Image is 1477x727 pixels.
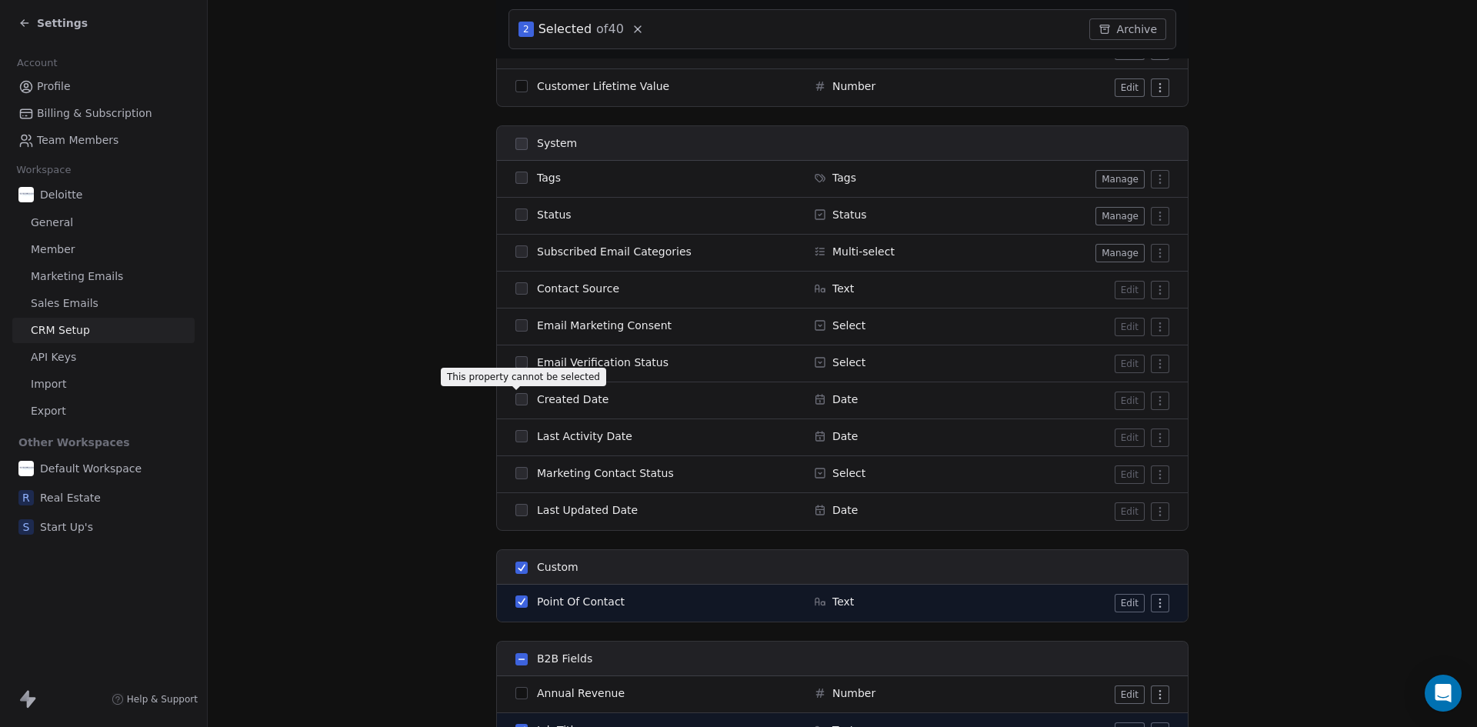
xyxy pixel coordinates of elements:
[1115,502,1145,521] button: Edit
[1115,594,1145,612] button: Edit
[538,20,592,38] span: Selected
[537,170,561,185] span: Tags
[40,461,142,476] span: Default Workspace
[1115,281,1145,299] button: Edit
[40,519,93,535] span: Start Up's
[1095,244,1145,262] button: Manage
[1115,465,1145,484] button: Edit
[1115,318,1145,336] button: Edit
[12,264,195,289] a: Marketing Emails
[10,52,64,75] span: Account
[12,345,195,370] a: API Keys
[31,242,75,258] span: Member
[537,244,692,259] span: Subscribed Email Categories
[112,693,198,705] a: Help & Support
[832,355,865,370] span: Select
[37,78,71,95] span: Profile
[1089,18,1166,40] button: Archive
[18,461,34,476] img: DS%20Updated%20Logo.jpg
[12,291,195,316] a: Sales Emails
[537,559,578,575] span: Custom
[537,281,619,296] span: Contact Source
[447,371,600,383] span: This property cannot be selected
[31,403,66,419] span: Export
[12,210,195,235] a: General
[832,502,858,518] span: Date
[37,105,152,122] span: Billing & Subscription
[1115,685,1145,704] button: Edit
[537,78,669,94] span: Customer Lifetime Value
[537,429,632,444] span: Last Activity Date
[832,318,865,333] span: Select
[40,490,101,505] span: Real Estate
[31,376,66,392] span: Import
[31,349,76,365] span: API Keys
[832,170,856,185] span: Tags
[18,187,34,202] img: DS%20Updated%20Logo.jpg
[832,429,858,444] span: Date
[832,594,854,609] span: Text
[537,651,592,667] span: B2B Fields
[832,244,895,259] span: Multi-select
[832,465,865,481] span: Select
[31,268,123,285] span: Marketing Emails
[12,318,195,343] a: CRM Setup
[596,20,624,38] span: of 40
[31,322,90,338] span: CRM Setup
[12,237,195,262] a: Member
[537,465,674,481] span: Marketing Contact Status
[18,15,88,31] a: Settings
[832,78,875,94] span: Number
[31,295,98,312] span: Sales Emails
[31,215,73,231] span: General
[12,372,195,397] a: Import
[40,187,82,202] span: Deloitte
[37,132,118,148] span: Team Members
[18,519,34,535] span: S
[518,22,534,37] span: 2
[832,207,867,222] span: Status
[537,355,668,370] span: Email Verification Status
[127,693,198,705] span: Help & Support
[1115,355,1145,373] button: Edit
[12,399,195,424] a: Export
[1095,170,1145,188] button: Manage
[12,430,136,455] span: Other Workspaces
[832,685,875,701] span: Number
[537,392,608,407] span: Created Date
[1425,675,1462,712] div: Open Intercom Messenger
[1115,78,1145,97] button: Edit
[18,490,34,505] span: R
[1115,429,1145,447] button: Edit
[1115,392,1145,410] button: Edit
[1095,207,1145,225] button: Manage
[537,502,638,518] span: Last Updated Date
[537,135,577,152] span: System
[37,15,88,31] span: Settings
[537,318,672,333] span: Email Marketing Consent
[832,281,854,296] span: Text
[12,128,195,153] a: Team Members
[537,207,572,222] span: Status
[12,101,195,126] a: Billing & Subscription
[10,158,78,182] span: Workspace
[537,594,625,609] span: Point Of Contact
[537,685,625,701] span: Annual Revenue
[832,392,858,407] span: Date
[12,74,195,99] a: Profile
